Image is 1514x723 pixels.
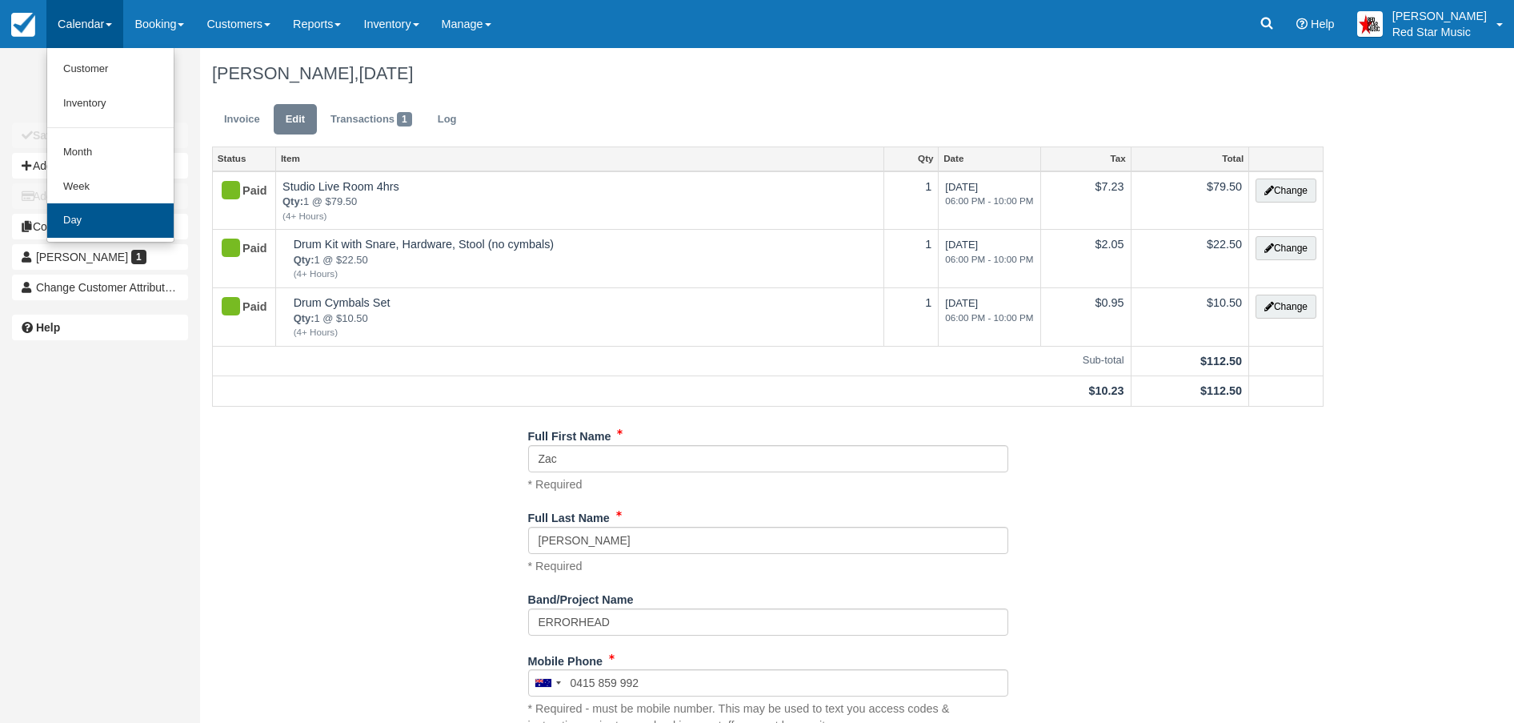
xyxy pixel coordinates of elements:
td: $10.50 [1131,288,1248,347]
td: $79.50 [1131,171,1248,230]
a: Edit [274,104,317,135]
td: $2.05 [1040,230,1131,288]
a: Invoice [212,104,272,135]
a: Week [47,170,174,204]
span: 1 [397,112,412,127]
em: (4+ Hours) [282,210,877,223]
label: Full Last Name [528,504,610,527]
td: Drum Cymbals Set [276,288,884,347]
a: Tax [1041,147,1131,170]
a: [PERSON_NAME] 1 [12,244,188,270]
em: 06:00 PM - 10:00 PM [945,253,1033,267]
a: Status [213,147,275,170]
img: checkfront-main-nav-mini-logo.png [11,13,35,37]
a: Inventory [47,86,174,121]
h1: [PERSON_NAME], [212,64,1324,83]
button: Change [1256,236,1316,260]
p: * Required [528,476,583,493]
strong: Qty [294,312,314,324]
i: Help [1296,18,1308,30]
p: [PERSON_NAME] [1392,8,1487,24]
span: [DATE] [358,63,413,83]
em: Sub-total [219,353,1124,368]
td: Drum Kit with Snare, Hardware, Stool (no cymbals) [276,230,884,288]
td: $7.23 [1040,171,1131,230]
span: Change Customer Attribution [36,281,180,294]
button: Add Payment [12,183,188,209]
div: Paid [219,236,255,262]
img: A2 [1357,11,1383,37]
td: $0.95 [1040,288,1131,347]
em: 1 @ $22.50 [294,253,877,281]
a: Date [939,147,1039,170]
b: Help [36,321,60,334]
td: 1 [883,288,938,347]
div: Paid [219,179,255,204]
strong: Qty [282,195,303,207]
td: 1 [883,230,938,288]
strong: Qty [294,254,314,266]
p: Red Star Music [1392,24,1487,40]
a: Item [276,147,883,170]
button: Copy Booking [12,214,188,239]
td: 1 [883,171,938,230]
strong: $10.23 [1089,384,1124,397]
label: Mobile Phone [528,648,603,670]
button: Change [1256,295,1316,319]
strong: $112.50 [1200,355,1242,368]
p: * Required [528,558,583,575]
button: Save [12,123,188,148]
span: [DATE] [945,297,1033,324]
a: Transactions1 [318,104,424,135]
a: Total [1131,147,1248,170]
em: 1 @ $10.50 [294,311,877,339]
em: 06:00 PM - 10:00 PM [945,311,1033,325]
div: Australia: +61 [529,670,566,696]
span: [PERSON_NAME] [36,251,128,263]
a: Help [12,315,188,340]
a: Log [426,104,469,135]
ul: Calendar [46,48,174,243]
em: (4+ Hours) [294,326,877,339]
a: Qty [884,147,938,170]
div: Paid [219,295,255,320]
button: Add Item [12,153,188,179]
label: Full First Name [528,423,611,445]
a: Customer [47,52,174,86]
strong: $112.50 [1200,384,1242,397]
span: [DATE] [945,181,1033,208]
button: Change [1256,179,1316,203]
button: Change Customer Attribution [12,275,188,300]
em: 1 @ $79.50 [282,195,877,223]
b: Save [33,129,59,142]
span: 1 [131,250,146,264]
span: [DATE] [945,239,1033,266]
em: 06:00 PM - 10:00 PM [945,195,1033,208]
span: Help [1311,18,1335,30]
a: Day [47,203,174,238]
td: Studio Live Room 4hrs [276,171,884,230]
a: Month [47,135,174,170]
td: $22.50 [1131,230,1248,288]
label: Band/Project Name [528,586,634,609]
em: (4+ Hours) [294,267,877,281]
